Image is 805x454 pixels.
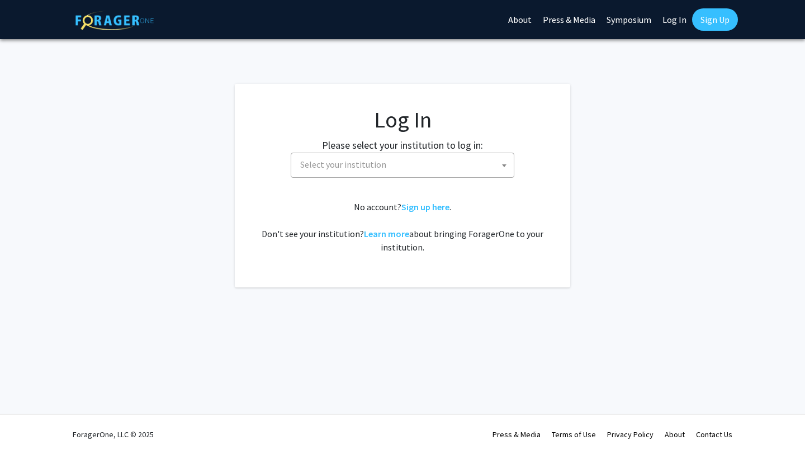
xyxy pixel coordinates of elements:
[493,429,541,439] a: Press & Media
[552,429,596,439] a: Terms of Use
[696,429,732,439] a: Contact Us
[257,200,548,254] div: No account? . Don't see your institution? about bringing ForagerOne to your institution.
[75,11,154,30] img: ForagerOne Logo
[607,429,654,439] a: Privacy Policy
[665,429,685,439] a: About
[401,201,449,212] a: Sign up here
[322,138,483,153] label: Please select your institution to log in:
[300,159,386,170] span: Select your institution
[291,153,514,178] span: Select your institution
[364,228,409,239] a: Learn more about bringing ForagerOne to your institution
[73,415,154,454] div: ForagerOne, LLC © 2025
[257,106,548,133] h1: Log In
[296,153,514,176] span: Select your institution
[692,8,738,31] a: Sign Up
